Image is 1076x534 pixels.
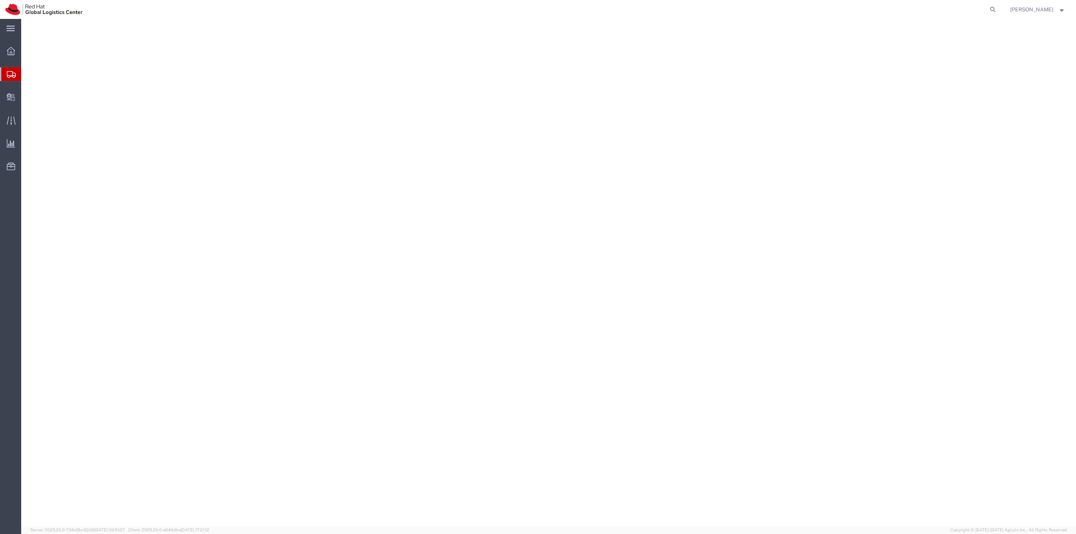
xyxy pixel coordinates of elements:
span: Jason Alexander [1010,5,1053,14]
span: [DATE] 17:21:12 [181,528,209,532]
span: [DATE] 09:51:07 [94,528,125,532]
span: Client: 2025.20.0-e640dba [128,528,209,532]
span: Server: 2025.20.0-734e5bc92d9 [30,528,125,532]
span: Copyright © [DATE]-[DATE] Agistix Inc., All Rights Reserved [950,527,1067,533]
button: [PERSON_NAME] [1010,5,1066,14]
iframe: FS Legacy Container [21,19,1076,526]
img: logo [5,4,82,15]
